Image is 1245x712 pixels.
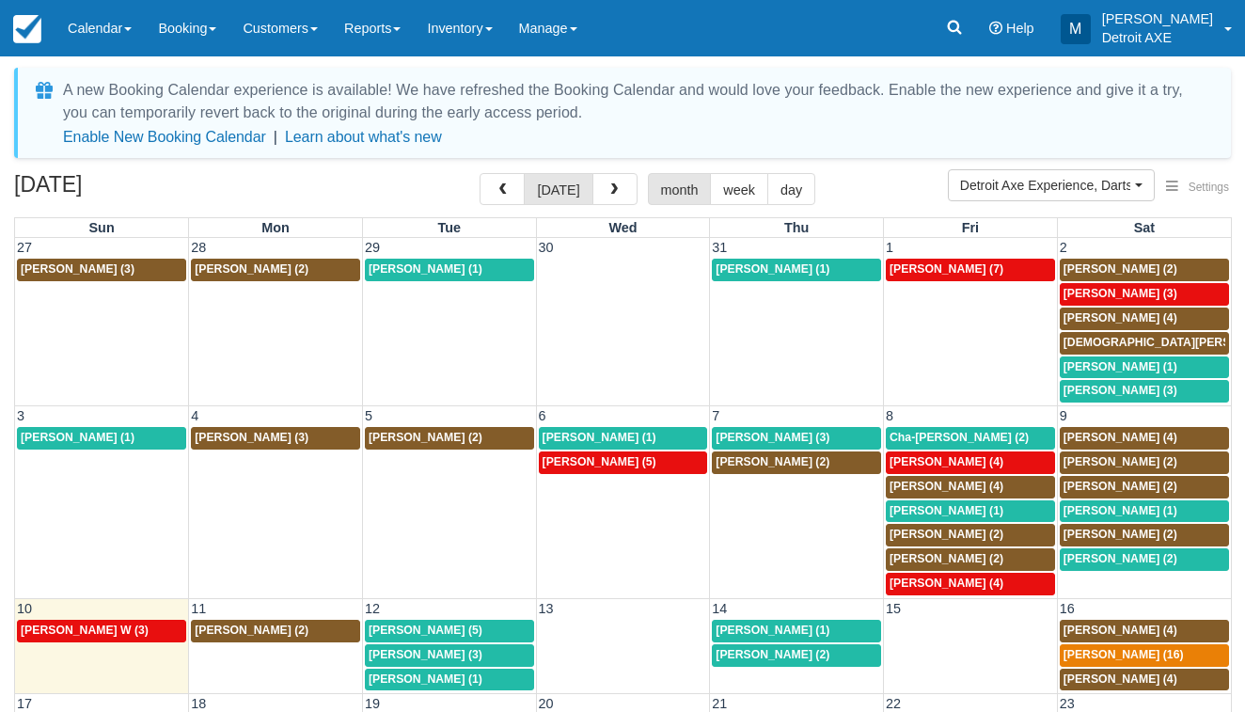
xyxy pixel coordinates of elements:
[365,669,534,691] a: [PERSON_NAME] (1)
[21,431,134,444] span: [PERSON_NAME] (1)
[1006,21,1034,36] span: Help
[716,262,829,276] span: [PERSON_NAME] (1)
[1060,380,1229,403] a: [PERSON_NAME] (3)
[890,577,1003,590] span: [PERSON_NAME] (4)
[537,696,556,711] span: 20
[1064,384,1177,397] span: [PERSON_NAME] (3)
[189,601,208,616] span: 11
[189,408,200,423] span: 4
[886,259,1055,281] a: [PERSON_NAME] (7)
[886,500,1055,523] a: [PERSON_NAME] (1)
[1064,311,1177,324] span: [PERSON_NAME] (4)
[716,431,829,444] span: [PERSON_NAME] (3)
[1060,451,1229,474] a: [PERSON_NAME] (2)
[1064,431,1177,444] span: [PERSON_NAME] (4)
[1060,500,1229,523] a: [PERSON_NAME] (1)
[195,431,308,444] span: [PERSON_NAME] (3)
[884,696,903,711] span: 22
[524,173,592,205] button: [DATE]
[1064,624,1177,637] span: [PERSON_NAME] (4)
[886,476,1055,498] a: [PERSON_NAME] (4)
[1058,696,1077,711] span: 23
[363,240,382,255] span: 29
[191,427,360,450] a: [PERSON_NAME] (3)
[285,129,442,145] a: Learn about what's new
[712,451,881,474] a: [PERSON_NAME] (2)
[710,173,768,205] button: week
[369,262,482,276] span: [PERSON_NAME] (1)
[1064,262,1177,276] span: [PERSON_NAME] (2)
[1061,14,1091,44] div: M
[1060,644,1229,667] a: [PERSON_NAME] (16)
[886,427,1055,450] a: Cha-[PERSON_NAME] (2)
[960,176,1130,195] span: Detroit Axe Experience, Darts Detroit Experience
[890,528,1003,541] span: [PERSON_NAME] (2)
[1058,408,1069,423] span: 9
[365,620,534,642] a: [PERSON_NAME] (5)
[1060,356,1229,379] a: [PERSON_NAME] (1)
[15,601,34,616] span: 10
[1064,455,1177,468] span: [PERSON_NAME] (2)
[716,455,829,468] span: [PERSON_NAME] (2)
[886,451,1055,474] a: [PERSON_NAME] (4)
[363,408,374,423] span: 5
[1060,308,1229,330] a: [PERSON_NAME] (4)
[195,262,308,276] span: [PERSON_NAME] (2)
[716,648,829,661] span: [PERSON_NAME] (2)
[886,573,1055,595] a: [PERSON_NAME] (4)
[363,601,382,616] span: 12
[1155,174,1240,201] button: Settings
[1064,672,1177,686] span: [PERSON_NAME] (4)
[63,128,266,147] button: Enable New Booking Calendar
[17,620,186,642] a: [PERSON_NAME] W (3)
[438,220,462,235] span: Tue
[1060,548,1229,571] a: [PERSON_NAME] (2)
[886,548,1055,571] a: [PERSON_NAME] (2)
[365,259,534,281] a: [PERSON_NAME] (1)
[189,240,208,255] span: 28
[1134,220,1155,235] span: Sat
[962,220,979,235] span: Fri
[261,220,290,235] span: Mon
[537,408,548,423] span: 6
[15,696,34,711] span: 17
[1060,669,1229,691] a: [PERSON_NAME] (4)
[1058,601,1077,616] span: 16
[884,408,895,423] span: 8
[890,480,1003,493] span: [PERSON_NAME] (4)
[1064,287,1177,300] span: [PERSON_NAME] (3)
[17,259,186,281] a: [PERSON_NAME] (3)
[890,262,1003,276] span: [PERSON_NAME] (7)
[886,524,1055,546] a: [PERSON_NAME] (2)
[1060,620,1229,642] a: [PERSON_NAME] (4)
[716,624,829,637] span: [PERSON_NAME] (1)
[712,644,881,667] a: [PERSON_NAME] (2)
[89,220,115,235] span: Sun
[890,431,1029,444] span: Cha-[PERSON_NAME] (2)
[989,22,1002,35] i: Help
[1058,240,1069,255] span: 2
[1060,427,1229,450] a: [PERSON_NAME] (4)
[21,624,149,637] span: [PERSON_NAME] W (3)
[1060,283,1229,306] a: [PERSON_NAME] (3)
[191,620,360,642] a: [PERSON_NAME] (2)
[17,427,186,450] a: [PERSON_NAME] (1)
[539,427,708,450] a: [PERSON_NAME] (1)
[890,455,1003,468] span: [PERSON_NAME] (4)
[537,601,556,616] span: 13
[710,240,729,255] span: 31
[537,240,556,255] span: 30
[1064,648,1184,661] span: [PERSON_NAME] (16)
[1064,528,1177,541] span: [PERSON_NAME] (2)
[539,451,708,474] a: [PERSON_NAME] (5)
[1064,360,1177,373] span: [PERSON_NAME] (1)
[365,644,534,667] a: [PERSON_NAME] (3)
[712,427,881,450] a: [PERSON_NAME] (3)
[369,672,482,686] span: [PERSON_NAME] (1)
[1060,524,1229,546] a: [PERSON_NAME] (2)
[15,240,34,255] span: 27
[710,601,729,616] span: 14
[884,240,895,255] span: 1
[784,220,809,235] span: Thu
[1060,332,1229,355] a: [DEMOGRAPHIC_DATA][PERSON_NAME] (4)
